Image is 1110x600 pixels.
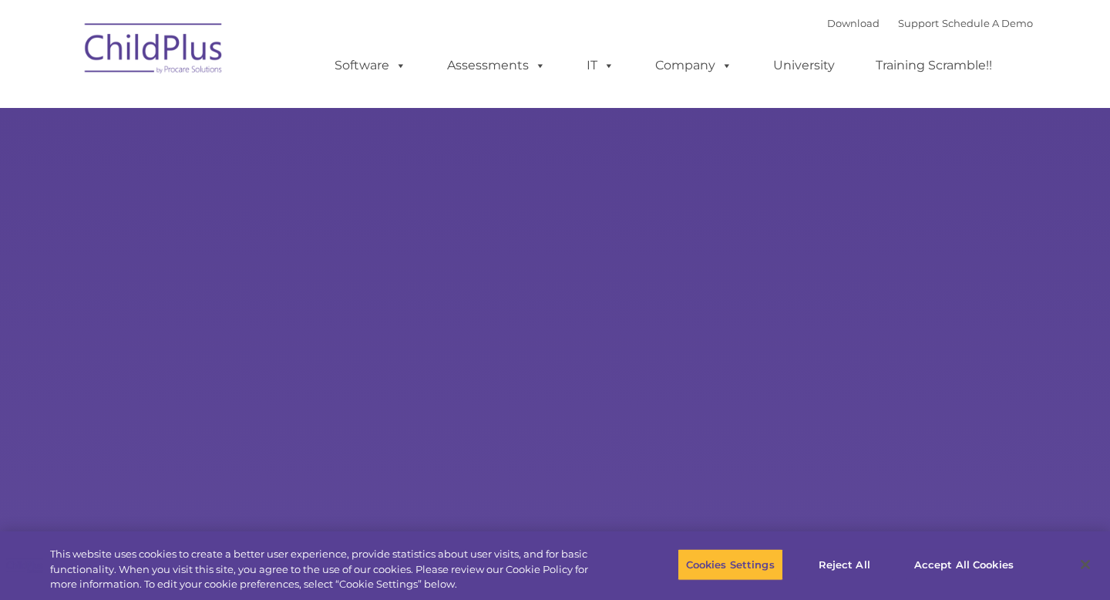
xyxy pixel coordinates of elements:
[942,17,1033,29] a: Schedule A Demo
[827,17,880,29] a: Download
[906,548,1022,581] button: Accept All Cookies
[898,17,939,29] a: Support
[571,50,630,81] a: IT
[77,12,231,89] img: ChildPlus by Procare Solutions
[860,50,1007,81] a: Training Scramble!!
[678,548,783,581] button: Cookies Settings
[319,50,422,81] a: Software
[432,50,561,81] a: Assessments
[796,548,893,581] button: Reject All
[50,547,610,592] div: This website uses cookies to create a better user experience, provide statistics about user visit...
[758,50,850,81] a: University
[1068,548,1102,581] button: Close
[827,17,1033,29] font: |
[640,50,748,81] a: Company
